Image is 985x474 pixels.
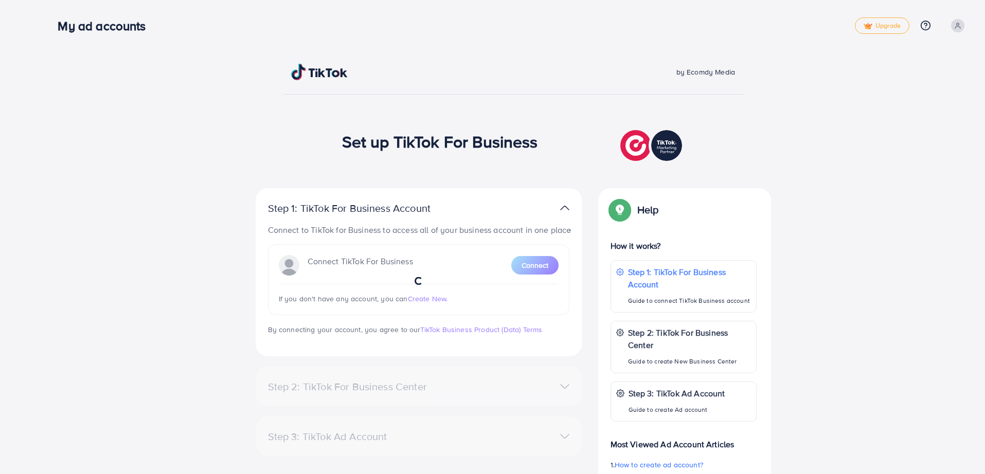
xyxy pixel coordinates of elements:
[611,430,757,450] p: Most Viewed Ad Account Articles
[560,200,569,215] img: TikTok partner
[268,202,463,214] p: Step 1: TikTok For Business Account
[615,460,703,470] span: How to create ad account?
[629,404,725,416] p: Guide to create Ad account
[628,326,751,351] p: Step 2: TikTok For Business Center
[611,240,757,252] p: How it works?
[855,17,909,34] a: tickUpgrade
[58,19,154,33] h3: My ad accounts
[620,127,685,163] img: TikTok partner
[629,387,725,399] p: Step 3: TikTok Ad Account
[628,355,751,368] p: Guide to create New Business Center
[611,200,629,219] img: Popup guide
[342,132,538,151] h1: Set up TikTok For Business
[637,204,659,216] p: Help
[628,266,751,290] p: Step 1: TikTok For Business Account
[628,295,751,307] p: Guide to connect TikTok Business account
[864,22,901,30] span: Upgrade
[611,459,757,471] p: 1.
[676,67,735,77] span: by Ecomdy Media
[864,23,872,30] img: tick
[291,64,348,80] img: TikTok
